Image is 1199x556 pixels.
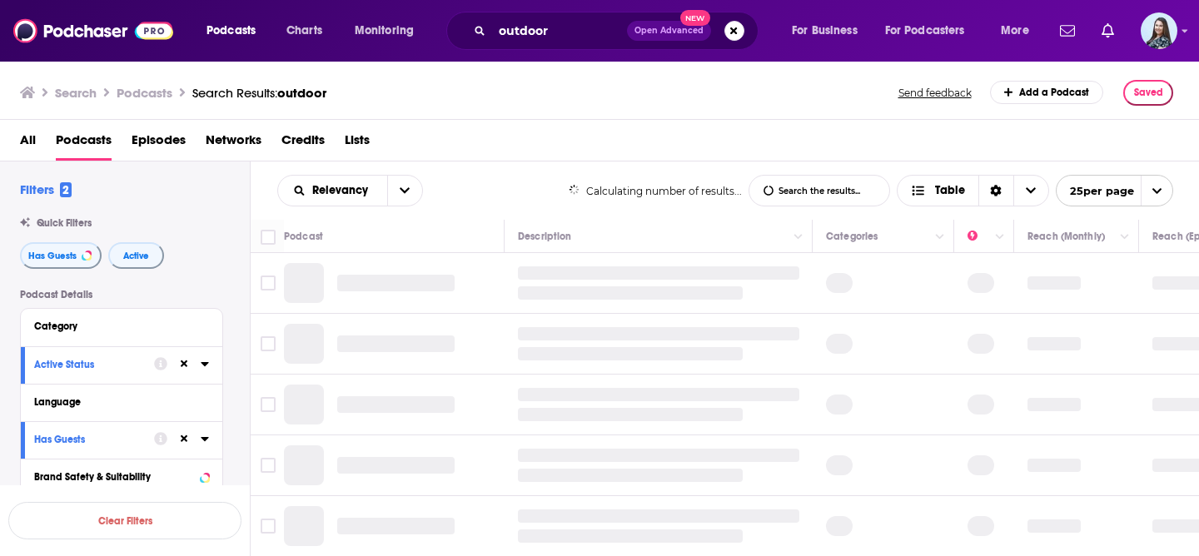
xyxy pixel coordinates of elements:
[276,17,332,44] a: Charts
[634,27,704,35] span: Open Advanced
[1141,12,1177,49] span: Logged in as brookefortierpr
[34,391,209,412] button: Language
[261,458,276,473] span: Toggle select row
[34,466,209,487] button: Brand Safety & Suitability
[192,85,326,101] div: Search Results:
[1095,17,1121,45] a: Show notifications dropdown
[206,19,256,42] span: Podcasts
[34,429,154,449] button: Has Guests
[930,227,950,247] button: Column Actions
[312,185,374,196] span: Relevancy
[261,276,276,290] span: Toggle select row
[34,471,195,483] div: Brand Safety & Suitability
[627,21,711,41] button: Open AdvancedNew
[34,320,198,332] div: Category
[492,17,627,44] input: Search podcasts, credits, & more...
[343,17,435,44] button: open menu
[462,12,774,50] div: Search podcasts, credits, & more...
[195,17,277,44] button: open menu
[789,227,808,247] button: Column Actions
[885,19,965,42] span: For Podcasters
[935,185,965,196] span: Table
[281,127,325,161] a: Credits
[355,19,414,42] span: Monitoring
[1056,175,1173,206] button: open menu
[278,185,387,196] button: open menu
[28,251,77,261] span: Has Guests
[387,176,422,206] button: open menu
[989,17,1050,44] button: open menu
[990,81,1104,104] a: Add a Podcast
[34,315,209,336] button: Category
[893,86,977,100] button: Send feedback
[206,127,261,161] a: Networks
[34,359,143,370] div: Active Status
[1141,12,1177,49] button: Show profile menu
[277,175,423,206] h2: Choose List sort
[37,217,92,229] span: Quick Filters
[117,85,172,101] h3: Podcasts
[780,17,878,44] button: open menu
[569,185,743,197] div: Calculating number of results...
[284,226,323,246] div: Podcast
[1053,17,1082,45] a: Show notifications dropdown
[261,397,276,412] span: Toggle select row
[1141,12,1177,49] img: User Profile
[132,127,186,161] a: Episodes
[518,226,571,246] div: Description
[20,181,72,197] h2: Filters
[680,10,710,26] span: New
[1057,178,1134,204] span: 25 per page
[20,242,102,269] button: Has Guests
[261,336,276,351] span: Toggle select row
[1027,226,1105,246] div: Reach (Monthly)
[34,396,198,408] div: Language
[108,242,164,269] button: Active
[34,434,143,445] div: Has Guests
[1001,19,1029,42] span: More
[123,251,149,261] span: Active
[1134,87,1163,98] span: Saved
[990,227,1010,247] button: Column Actions
[8,502,241,539] button: Clear Filters
[826,226,878,246] div: Categories
[56,127,112,161] a: Podcasts
[345,127,370,161] a: Lists
[20,289,223,300] p: Podcast Details
[60,182,72,197] span: 2
[277,85,326,101] span: outdoor
[55,85,97,101] h3: Search
[192,85,326,101] a: Search Results:outdoor
[792,19,858,42] span: For Business
[34,354,154,375] button: Active Status
[874,17,989,44] button: open menu
[897,175,1049,206] button: Choose View
[13,15,173,47] img: Podchaser - Follow, Share and Rate Podcasts
[20,127,36,161] a: All
[286,19,322,42] span: Charts
[261,519,276,534] span: Toggle select row
[1123,80,1173,106] button: Saved
[968,226,991,246] div: Power Score
[1115,227,1135,247] button: Column Actions
[978,176,1013,206] div: Sort Direction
